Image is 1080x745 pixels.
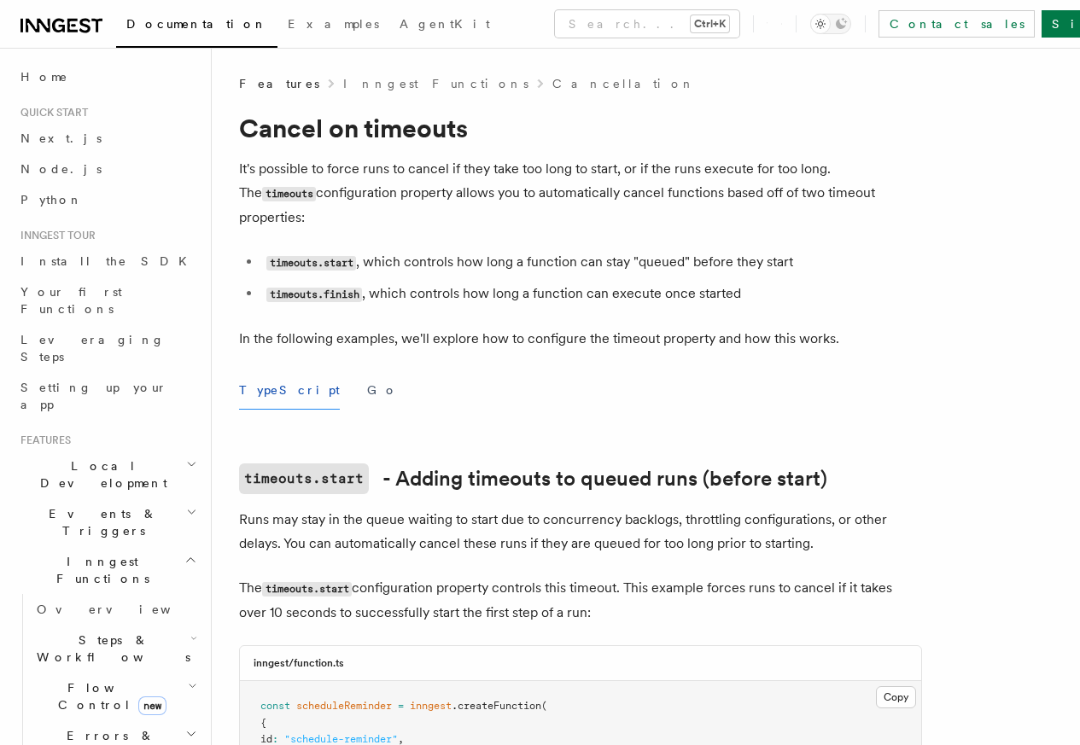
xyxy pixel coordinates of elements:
span: Node.js [20,162,102,176]
p: The configuration property controls this timeout. This example forces runs to cancel if it takes ... [239,576,922,625]
span: Setting up your app [20,381,167,411]
span: inngest [410,700,452,712]
a: Home [14,61,201,92]
button: Events & Triggers [14,498,201,546]
li: , which controls how long a function can stay "queued" before they start [261,250,922,275]
span: id [260,733,272,745]
span: .createFunction [452,700,541,712]
span: Inngest tour [14,229,96,242]
a: Python [14,184,201,215]
span: Events & Triggers [14,505,186,539]
span: Quick start [14,106,88,119]
span: Features [239,75,319,92]
span: const [260,700,290,712]
span: Leveraging Steps [20,333,165,364]
a: Setting up your app [14,372,201,420]
span: Documentation [126,17,267,31]
a: Contact sales [879,10,1035,38]
a: Install the SDK [14,246,201,276]
span: Flow Control [30,679,188,713]
button: Inngest Functions [14,546,201,594]
a: Inngest Functions [343,75,528,92]
span: Home [20,68,68,85]
span: Steps & Workflows [30,632,190,666]
a: AgentKit [389,5,500,46]
p: It's possible to force runs to cancel if they take too long to start, or if the runs execute for ... [239,157,922,230]
span: Install the SDK [20,254,197,268]
span: Next.js [20,131,102,145]
button: TypeScript [239,371,340,410]
span: Features [14,434,71,447]
button: Steps & Workflows [30,625,201,672]
span: , [398,733,404,745]
a: timeouts.start- Adding timeouts to queued runs (before start) [239,463,827,494]
span: "schedule-reminder" [284,733,398,745]
button: Flow Controlnew [30,672,201,720]
span: Python [20,193,83,207]
button: Toggle dark mode [810,14,851,34]
span: { [260,717,266,729]
code: timeouts.finish [266,288,362,302]
button: Go [367,371,398,410]
kbd: Ctrl+K [691,15,729,32]
a: Your first Functions [14,276,201,324]
a: Next.js [14,123,201,154]
span: ( [541,700,547,712]
a: Leveraging Steps [14,324,201,372]
h1: Cancel on timeouts [239,113,922,143]
code: timeouts [262,187,316,201]
span: Inngest Functions [14,553,184,587]
a: Node.js [14,154,201,184]
a: Examples [277,5,389,46]
span: Local Development [14,457,186,492]
span: Your first Functions [20,285,122,316]
p: Runs may stay in the queue waiting to start due to concurrency backlogs, throttling configuration... [239,508,922,556]
a: Overview [30,594,201,625]
span: = [398,700,404,712]
li: , which controls how long a function can execute once started [261,282,922,306]
code: timeouts.start [262,582,352,597]
span: Examples [288,17,379,31]
span: Overview [37,602,213,616]
span: : [272,733,278,745]
a: Documentation [116,5,277,48]
code: timeouts.start [266,256,356,271]
button: Local Development [14,451,201,498]
span: new [138,696,166,715]
button: Search...Ctrl+K [555,10,739,38]
button: Copy [876,686,916,708]
h3: inngest/function.ts [254,656,344,670]
span: AgentKit [400,17,490,31]
a: Cancellation [552,75,696,92]
span: scheduleReminder [296,700,392,712]
code: timeouts.start [239,463,369,494]
p: In the following examples, we'll explore how to configure the timeout property and how this works. [239,327,922,351]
